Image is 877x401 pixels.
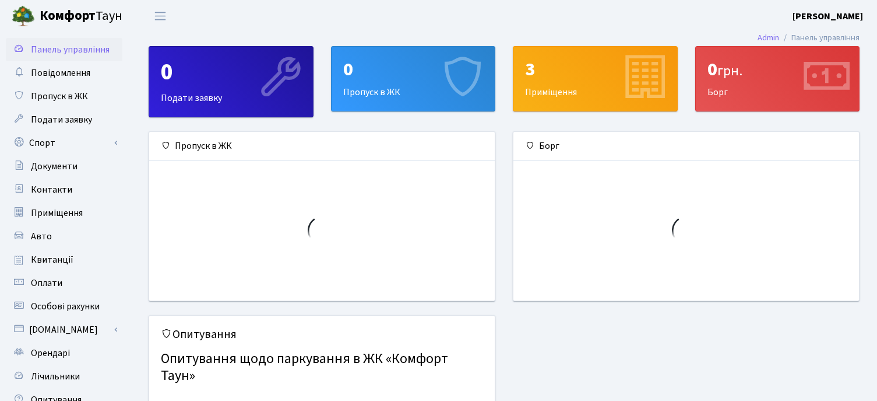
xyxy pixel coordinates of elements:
[31,370,80,383] span: Лічильники
[31,67,90,79] span: Повідомлення
[343,58,484,81] div: 0
[31,207,83,219] span: Приміщення
[6,365,122,388] a: Лічильники
[12,5,35,28] img: logo.png
[6,295,122,318] a: Особові рахунки
[793,10,863,23] b: [PERSON_NAME]
[6,131,122,155] a: Спорт
[758,32,779,44] a: Admin
[31,90,88,103] span: Пропуск в ЖК
[31,253,73,266] span: Квитанції
[31,277,62,290] span: Оплати
[31,300,100,313] span: Особові рахунки
[525,58,665,81] div: 3
[31,43,110,56] span: Панель управління
[6,341,122,365] a: Орендарі
[6,38,122,61] a: Панель управління
[707,58,848,81] div: 0
[31,183,72,196] span: Контакти
[793,9,863,23] a: [PERSON_NAME]
[40,6,96,25] b: Комфорт
[161,58,301,86] div: 0
[149,46,314,117] a: 0Подати заявку
[149,132,495,161] div: Пропуск в ЖК
[6,108,122,131] a: Подати заявку
[513,46,678,111] a: 3Приміщення
[161,327,483,341] h5: Опитування
[6,85,122,108] a: Пропуск в ЖК
[6,201,122,225] a: Приміщення
[6,271,122,295] a: Оплати
[6,155,122,178] a: Документи
[6,248,122,271] a: Квитанції
[740,26,877,50] nav: breadcrumb
[161,346,483,389] h4: Опитування щодо паркування в ЖК «Комфорт Таун»
[40,6,122,26] span: Таун
[332,47,495,111] div: Пропуск в ЖК
[6,318,122,341] a: [DOMAIN_NAME]
[696,47,860,111] div: Борг
[146,6,175,26] button: Переключити навігацію
[513,47,677,111] div: Приміщення
[779,32,860,44] li: Панель управління
[31,113,92,126] span: Подати заявку
[31,347,70,360] span: Орендарі
[513,132,859,161] div: Борг
[717,61,742,81] span: грн.
[31,230,52,243] span: Авто
[331,46,496,111] a: 0Пропуск в ЖК
[31,160,78,173] span: Документи
[6,178,122,201] a: Контакти
[149,47,313,117] div: Подати заявку
[6,61,122,85] a: Повідомлення
[6,225,122,248] a: Авто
